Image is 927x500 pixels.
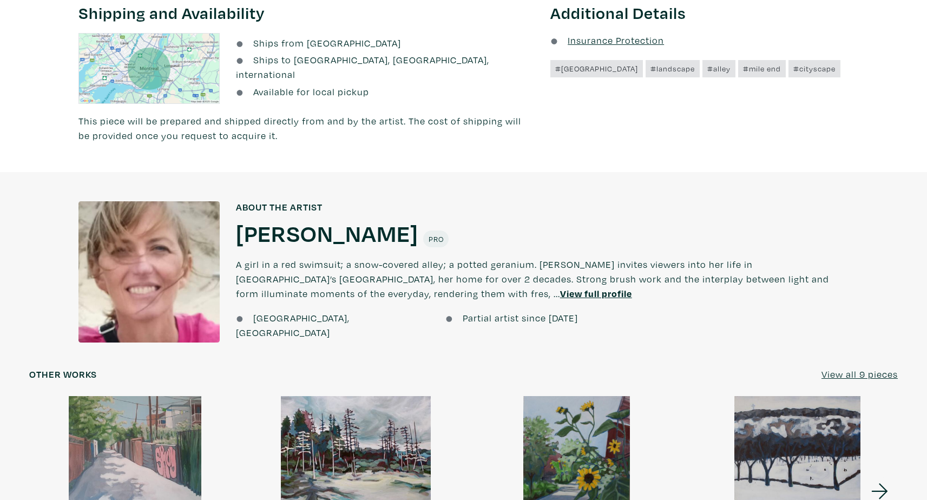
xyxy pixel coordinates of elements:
[788,60,840,77] a: #cityscape
[236,247,849,311] p: A girl in a red swimsuit; a snow-covered alley; a potted geranium. [PERSON_NAME] invites viewers ...
[550,60,643,77] a: #[GEOGRAPHIC_DATA]
[560,287,632,300] a: View full profile
[550,34,664,47] a: Insurance Protection
[236,218,418,247] a: [PERSON_NAME]
[78,33,219,104] img: staticmap
[29,369,97,380] h6: Other works
[550,3,849,23] h3: Additional Details
[821,368,898,380] u: View all 9 pieces
[236,84,534,99] li: Available for local pickup
[236,52,534,82] li: Ships to [GEOGRAPHIC_DATA], [GEOGRAPHIC_DATA], international
[236,36,534,50] li: Ships from [GEOGRAPHIC_DATA]
[821,367,898,381] a: View all 9 pieces
[78,114,534,143] p: This piece will be prepared and shipped directly from and by the artist. The cost of shipping wil...
[568,34,664,47] u: Insurance Protection
[236,201,849,213] h6: About the artist
[428,234,444,244] span: Pro
[646,60,700,77] a: #landscape
[738,60,786,77] a: #mile end
[463,312,578,324] span: Partial artist since [DATE]
[236,312,350,339] span: [GEOGRAPHIC_DATA], [GEOGRAPHIC_DATA]
[78,3,534,23] h3: Shipping and Availability
[702,60,735,77] a: #alley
